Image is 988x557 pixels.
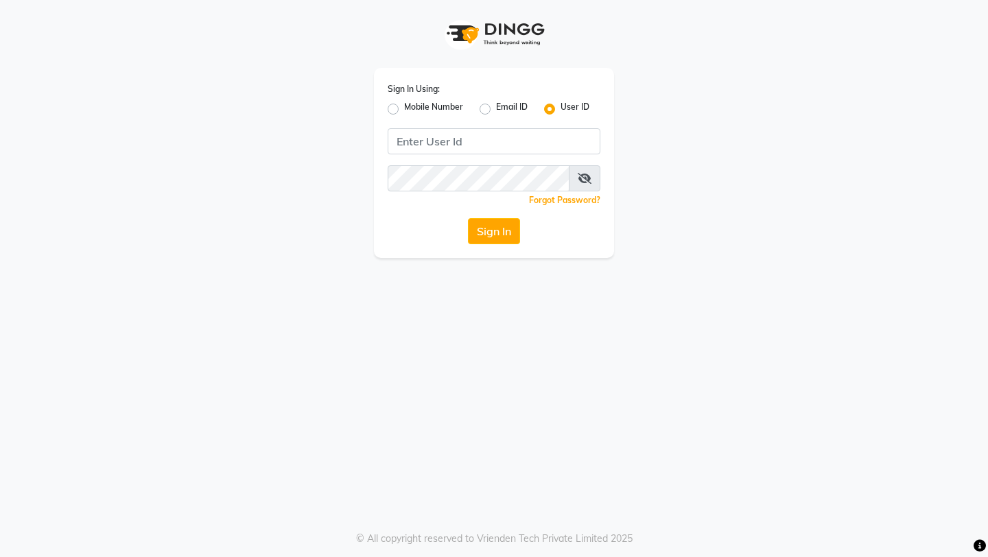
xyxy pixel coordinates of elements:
[388,128,600,154] input: Username
[404,101,463,117] label: Mobile Number
[388,83,440,95] label: Sign In Using:
[561,101,589,117] label: User ID
[439,14,549,54] img: logo1.svg
[388,165,569,191] input: Username
[529,195,600,205] a: Forgot Password?
[468,218,520,244] button: Sign In
[496,101,528,117] label: Email ID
